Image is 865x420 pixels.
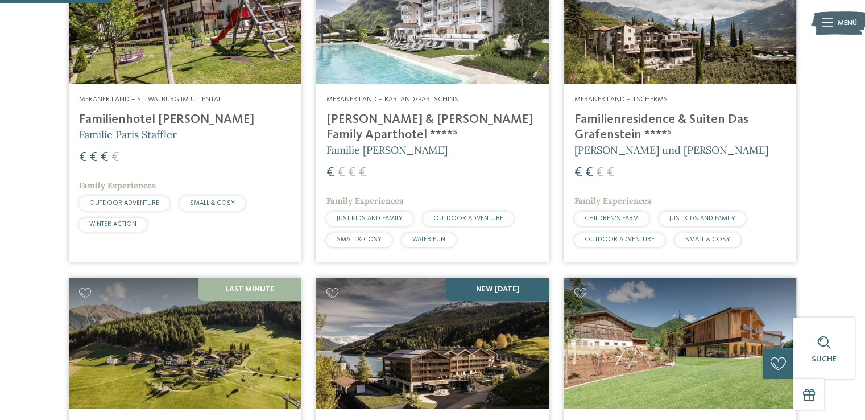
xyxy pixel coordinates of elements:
[79,128,177,141] span: Familie Paris Staffler
[326,112,538,143] h4: [PERSON_NAME] & [PERSON_NAME] Family Aparthotel ****ˢ
[89,200,159,207] span: OUTDOOR ADVENTURE
[669,215,735,222] span: JUST KIDS AND FAMILY
[337,166,345,180] span: €
[89,221,136,228] span: WINTER ACTION
[812,355,837,363] span: Suche
[574,196,651,206] span: Family Experiences
[412,236,445,243] span: WATER FUN
[90,151,98,164] span: €
[585,166,593,180] span: €
[574,96,668,103] span: Meraner Land – Tscherms
[337,215,403,222] span: JUST KIDS AND FAMILY
[326,143,448,157] span: Familie [PERSON_NAME]
[574,143,768,157] span: [PERSON_NAME] und [PERSON_NAME]
[574,166,582,180] span: €
[111,151,119,164] span: €
[79,180,156,191] span: Family Experiences
[348,166,356,180] span: €
[585,215,639,222] span: CHILDREN’S FARM
[326,196,403,206] span: Family Experiences
[79,112,291,127] h4: Familienhotel [PERSON_NAME]
[585,236,655,243] span: OUTDOOR ADVENTURE
[596,166,604,180] span: €
[433,215,503,222] span: OUTDOOR ADVENTURE
[685,236,730,243] span: SMALL & COSY
[326,96,458,103] span: Meraner Land – Rabland/Partschins
[69,278,301,409] img: Familienhotels gesucht? Hier findet ihr die besten!
[574,112,786,143] h4: Familienresidence & Suiten Das Grafenstein ****ˢ
[79,151,87,164] span: €
[607,166,615,180] span: €
[337,236,382,243] span: SMALL & COSY
[326,166,334,180] span: €
[79,96,222,103] span: Meraner Land – St. Walburg im Ultental
[564,278,796,409] img: Familienhotels gesucht? Hier findet ihr die besten!
[190,200,235,207] span: SMALL & COSY
[316,278,548,409] img: Familienhotels gesucht? Hier findet ihr die besten!
[359,166,367,180] span: €
[101,151,109,164] span: €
